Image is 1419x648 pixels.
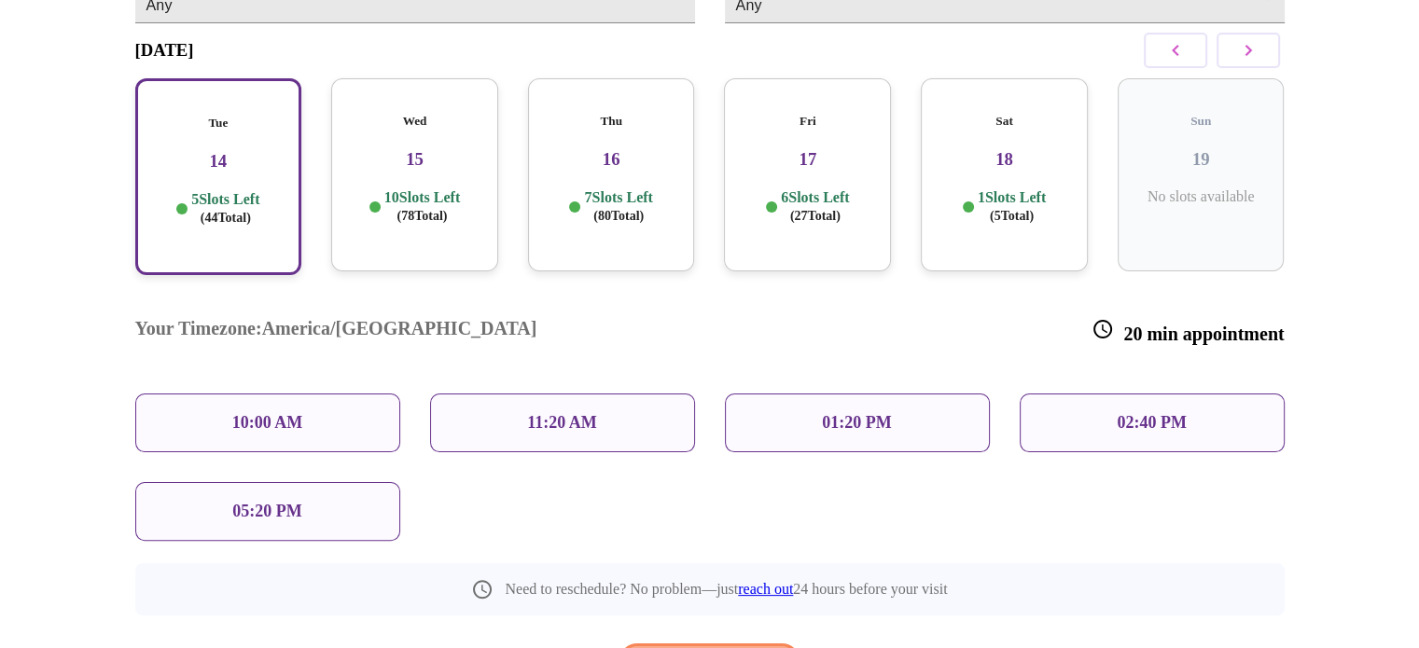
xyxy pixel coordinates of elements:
[135,40,194,61] h3: [DATE]
[543,114,680,129] h5: Thu
[384,188,460,225] p: 10 Slots Left
[790,209,841,223] span: ( 27 Total)
[346,114,483,129] h5: Wed
[781,188,849,225] p: 6 Slots Left
[990,209,1034,223] span: ( 5 Total)
[584,188,652,225] p: 7 Slots Left
[936,114,1073,129] h5: Sat
[191,190,259,227] p: 5 Slots Left
[135,318,537,345] h3: Your Timezone: America/[GEOGRAPHIC_DATA]
[1117,413,1186,433] p: 02:40 PM
[936,149,1073,170] h3: 18
[1092,318,1284,345] h3: 20 min appointment
[593,209,644,223] span: ( 80 Total)
[739,114,876,129] h5: Fri
[232,502,301,521] p: 05:20 PM
[1133,114,1270,129] h5: Sun
[397,209,448,223] span: ( 78 Total)
[527,413,597,433] p: 11:20 AM
[152,116,285,131] h5: Tue
[543,149,680,170] h3: 16
[232,413,303,433] p: 10:00 AM
[822,413,891,433] p: 01:20 PM
[346,149,483,170] h3: 15
[1133,188,1270,205] p: No slots available
[505,581,947,598] p: Need to reschedule? No problem—just 24 hours before your visit
[739,149,876,170] h3: 17
[201,211,251,225] span: ( 44 Total)
[1133,149,1270,170] h3: 19
[738,581,793,597] a: reach out
[978,188,1046,225] p: 1 Slots Left
[152,151,285,172] h3: 14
